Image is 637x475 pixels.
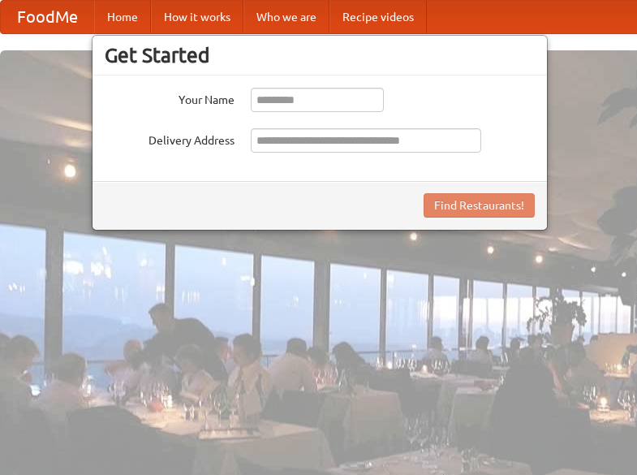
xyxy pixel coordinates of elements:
[105,128,235,149] label: Delivery Address
[424,193,535,218] button: Find Restaurants!
[151,1,243,33] a: How it works
[105,43,535,67] h3: Get Started
[105,88,235,108] label: Your Name
[243,1,329,33] a: Who we are
[94,1,151,33] a: Home
[329,1,427,33] a: Recipe videos
[1,1,94,33] a: FoodMe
